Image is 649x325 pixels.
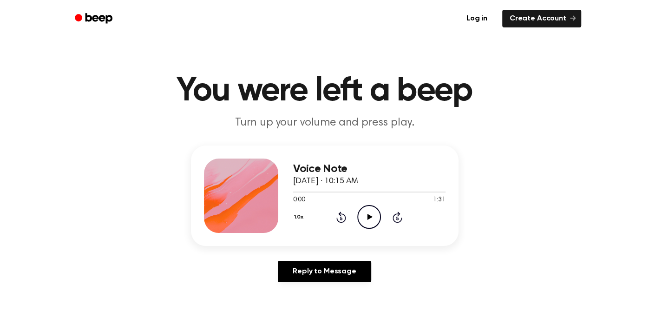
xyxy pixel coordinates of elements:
[278,261,371,282] a: Reply to Message
[433,195,445,205] span: 1:31
[457,8,497,29] a: Log in
[293,163,446,175] h3: Voice Note
[87,74,563,108] h1: You were left a beep
[293,177,358,186] span: [DATE] · 10:15 AM
[146,115,503,131] p: Turn up your volume and press play.
[502,10,581,27] a: Create Account
[68,10,121,28] a: Beep
[293,209,307,225] button: 1.0x
[293,195,305,205] span: 0:00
